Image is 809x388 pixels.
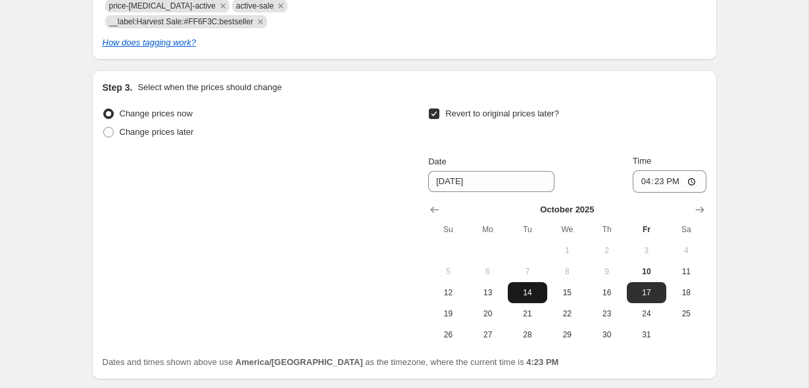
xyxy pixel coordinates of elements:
[672,308,700,319] span: 25
[468,303,508,324] button: Monday October 20 2025
[103,81,133,94] h2: Step 3.
[474,329,503,340] span: 27
[513,308,542,319] span: 21
[120,127,194,137] span: Change prices later
[235,357,363,367] b: America/[GEOGRAPHIC_DATA]
[433,287,462,298] span: 12
[633,156,651,166] span: Time
[468,282,508,303] button: Monday October 13 2025
[666,303,706,324] button: Saturday October 25 2025
[592,308,621,319] span: 23
[672,245,700,256] span: 4
[468,324,508,345] button: Monday October 27 2025
[587,324,626,345] button: Thursday October 30 2025
[428,282,468,303] button: Sunday October 12 2025
[428,324,468,345] button: Sunday October 26 2025
[513,287,542,298] span: 14
[587,240,626,261] button: Thursday October 2 2025
[592,245,621,256] span: 2
[474,308,503,319] span: 20
[552,329,581,340] span: 29
[468,261,508,282] button: Monday October 6 2025
[632,266,661,277] span: 10
[632,308,661,319] span: 24
[592,224,621,235] span: Th
[627,240,666,261] button: Friday October 3 2025
[592,329,621,340] span: 30
[632,224,661,235] span: Fr
[547,303,587,324] button: Wednesday October 22 2025
[433,224,462,235] span: Su
[508,219,547,240] th: Tuesday
[513,329,542,340] span: 28
[552,287,581,298] span: 15
[109,1,216,11] span: price-change-job-active
[552,224,581,235] span: We
[587,219,626,240] th: Thursday
[592,287,621,298] span: 16
[428,171,554,192] input: 10/10/2025
[508,303,547,324] button: Tuesday October 21 2025
[508,261,547,282] button: Tuesday October 7 2025
[552,245,581,256] span: 1
[547,282,587,303] button: Wednesday October 15 2025
[508,324,547,345] button: Tuesday October 28 2025
[672,266,700,277] span: 11
[103,357,559,367] span: Dates and times shown above use as the timezone, where the current time is
[103,37,196,47] a: How does tagging work?
[526,357,558,367] b: 4:23 PM
[666,282,706,303] button: Saturday October 18 2025
[433,308,462,319] span: 19
[474,287,503,298] span: 13
[547,261,587,282] button: Wednesday October 8 2025
[547,240,587,261] button: Wednesday October 1 2025
[632,245,661,256] span: 3
[672,287,700,298] span: 18
[137,81,282,94] p: Select when the prices should change
[627,324,666,345] button: Friday October 31 2025
[236,1,274,11] span: active-sale
[433,266,462,277] span: 5
[632,287,661,298] span: 17
[666,261,706,282] button: Saturday October 11 2025
[552,308,581,319] span: 22
[633,170,706,193] input: 12:00
[474,266,503,277] span: 6
[627,303,666,324] button: Friday October 24 2025
[513,224,542,235] span: Tu
[433,329,462,340] span: 26
[547,324,587,345] button: Wednesday October 29 2025
[632,329,661,340] span: 31
[255,16,266,28] button: Remove __label:Harvest Sale:#FF6F3C:bestseller
[592,266,621,277] span: 9
[428,157,446,166] span: Date
[426,201,444,219] button: Show previous month, September 2025
[627,282,666,303] button: Friday October 17 2025
[587,282,626,303] button: Thursday October 16 2025
[627,261,666,282] button: Today Friday October 10 2025
[428,219,468,240] th: Sunday
[428,261,468,282] button: Sunday October 5 2025
[547,219,587,240] th: Wednesday
[468,219,508,240] th: Monday
[691,201,709,219] button: Show next month, November 2025
[587,261,626,282] button: Thursday October 9 2025
[445,109,559,118] span: Revert to original prices later?
[666,219,706,240] th: Saturday
[587,303,626,324] button: Thursday October 23 2025
[552,266,581,277] span: 8
[428,303,468,324] button: Sunday October 19 2025
[672,224,700,235] span: Sa
[109,17,253,26] span: __label:Harvest Sale:#FF6F3C:bestseller
[474,224,503,235] span: Mo
[508,282,547,303] button: Tuesday October 14 2025
[627,219,666,240] th: Friday
[666,240,706,261] button: Saturday October 4 2025
[513,266,542,277] span: 7
[120,109,193,118] span: Change prices now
